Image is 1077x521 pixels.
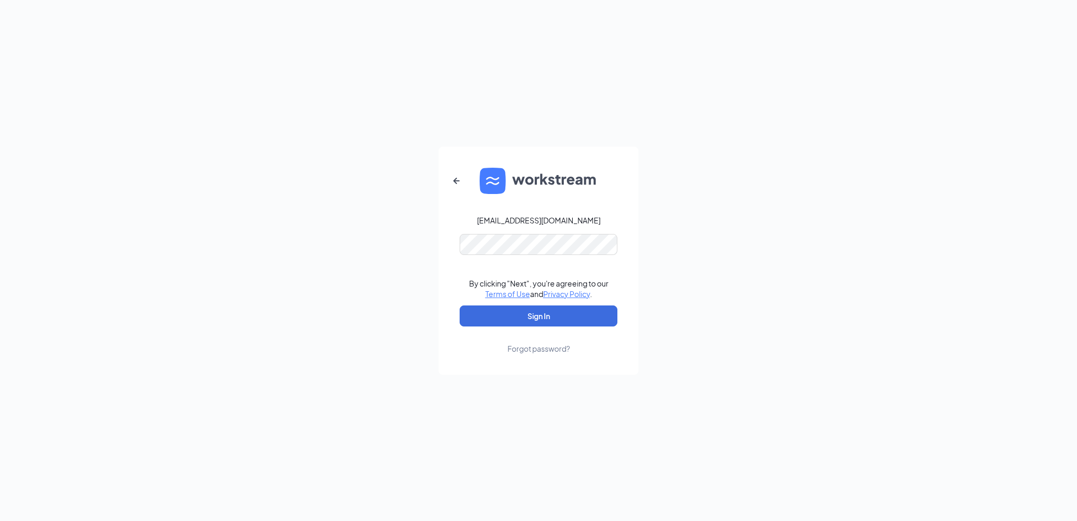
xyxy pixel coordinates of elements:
[543,289,590,299] a: Privacy Policy
[507,326,570,354] a: Forgot password?
[444,168,469,193] button: ArrowLeftNew
[460,305,617,326] button: Sign In
[485,289,530,299] a: Terms of Use
[477,215,601,226] div: [EMAIL_ADDRESS][DOMAIN_NAME]
[480,168,597,194] img: WS logo and Workstream text
[450,175,463,187] svg: ArrowLeftNew
[507,343,570,354] div: Forgot password?
[469,278,608,299] div: By clicking "Next", you're agreeing to our and .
